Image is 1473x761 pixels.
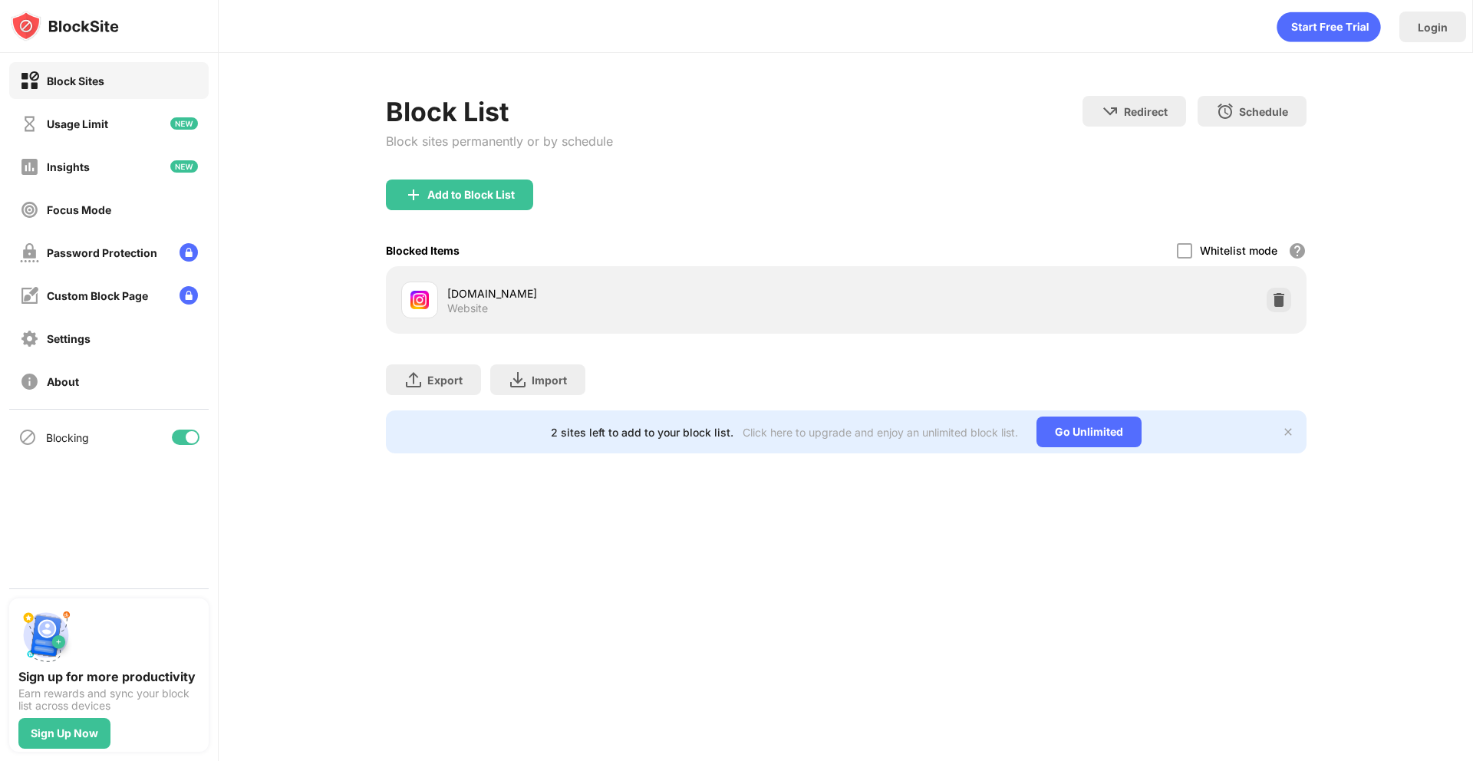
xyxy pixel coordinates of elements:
img: blocking-icon.svg [18,428,37,446]
div: Block sites permanently or by schedule [386,133,613,149]
img: time-usage-off.svg [20,114,39,133]
div: About [47,375,79,388]
div: Redirect [1124,105,1168,118]
div: Whitelist mode [1200,244,1277,257]
img: favicons [410,291,429,309]
img: new-icon.svg [170,117,198,130]
div: Sign Up Now [31,727,98,740]
img: block-on.svg [20,71,39,91]
div: Export [427,374,463,387]
img: password-protection-off.svg [20,243,39,262]
div: Custom Block Page [47,289,148,302]
div: Insights [47,160,90,173]
div: animation [1277,12,1381,42]
div: Usage Limit [47,117,108,130]
div: Block Sites [47,74,104,87]
div: Click here to upgrade and enjoy an unlimited block list. [743,426,1018,439]
img: x-button.svg [1282,426,1294,438]
img: about-off.svg [20,372,39,391]
div: Earn rewards and sync your block list across devices [18,687,199,712]
img: push-signup.svg [18,608,74,663]
img: new-icon.svg [170,160,198,173]
div: Schedule [1239,105,1288,118]
img: lock-menu.svg [180,286,198,305]
div: Block List [386,96,613,127]
div: Blocked Items [386,244,460,257]
div: Password Protection [47,246,157,259]
img: customize-block-page-off.svg [20,286,39,305]
img: logo-blocksite.svg [11,11,119,41]
img: focus-off.svg [20,200,39,219]
div: Login [1418,21,1448,34]
div: Go Unlimited [1036,417,1142,447]
div: [DOMAIN_NAME] [447,285,846,301]
img: lock-menu.svg [180,243,198,262]
div: Settings [47,332,91,345]
div: Website [447,301,488,315]
img: insights-off.svg [20,157,39,176]
div: 2 sites left to add to your block list. [551,426,733,439]
div: Blocking [46,431,89,444]
div: Import [532,374,567,387]
div: Sign up for more productivity [18,669,199,684]
div: Focus Mode [47,203,111,216]
div: Add to Block List [427,189,515,201]
img: settings-off.svg [20,329,39,348]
